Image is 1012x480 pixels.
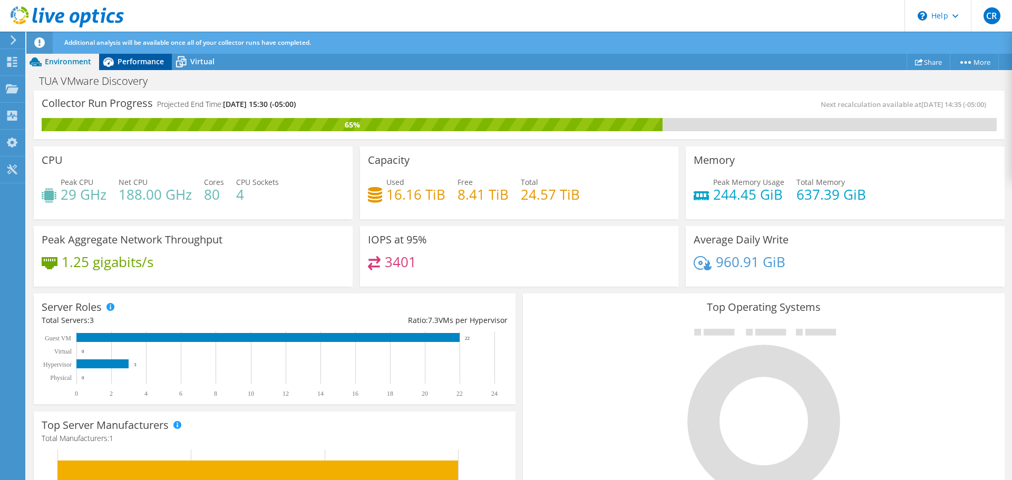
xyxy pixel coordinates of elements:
h4: 637.39 GiB [796,189,866,200]
h4: 29 GHz [61,189,106,200]
h3: Memory [694,154,735,166]
h4: 244.45 GiB [713,189,784,200]
span: Net CPU [119,177,148,187]
h4: 80 [204,189,224,200]
text: 22 [465,336,470,341]
span: Environment [45,56,91,66]
h4: 1.25 gigabits/s [62,256,153,268]
text: 8 [214,390,217,397]
h3: IOPS at 95% [368,234,427,246]
span: Peak CPU [61,177,93,187]
span: Free [458,177,473,187]
h1: TUA VMware Discovery [34,75,164,87]
text: 24 [491,390,498,397]
h3: CPU [42,154,63,166]
h4: 960.91 GiB [716,256,785,268]
h3: Server Roles [42,301,102,313]
div: Total Servers: [42,315,275,326]
div: 65% [42,119,663,131]
h3: Top Server Manufacturers [42,419,169,431]
text: 12 [283,390,289,397]
text: 2 [110,390,113,397]
span: Used [386,177,404,187]
h3: Capacity [368,154,410,166]
span: Virtual [190,56,215,66]
span: CPU Sockets [236,177,279,187]
text: 0 [75,390,78,397]
text: 0 [82,349,84,354]
text: 6 [179,390,182,397]
span: 7.3 [428,315,439,325]
text: Hypervisor [43,361,72,368]
a: Share [907,54,950,70]
a: More [950,54,999,70]
span: Peak Memory Usage [713,177,784,187]
text: 0 [82,375,84,380]
text: 10 [248,390,254,397]
span: Additional analysis will be available once all of your collector runs have completed. [64,38,311,47]
text: 14 [317,390,324,397]
text: 16 [352,390,358,397]
h4: 188.00 GHz [119,189,192,200]
text: 3 [134,362,137,367]
text: Guest VM [45,335,71,342]
span: Next recalculation available at [821,100,991,109]
span: Performance [118,56,164,66]
span: [DATE] 15:30 (-05:00) [223,99,296,109]
text: 22 [456,390,463,397]
h3: Peak Aggregate Network Throughput [42,234,222,246]
h4: 4 [236,189,279,200]
span: 3 [90,315,94,325]
svg: \n [918,11,927,21]
text: 4 [144,390,148,397]
text: 18 [387,390,393,397]
h4: 3401 [385,256,416,268]
text: 20 [422,390,428,397]
span: Total [521,177,538,187]
span: CR [984,7,1000,24]
span: Cores [204,177,224,187]
h3: Average Daily Write [694,234,789,246]
h4: 16.16 TiB [386,189,445,200]
h4: Total Manufacturers: [42,433,508,444]
span: 1 [109,433,113,443]
text: Virtual [54,348,72,355]
div: Ratio: VMs per Hypervisor [275,315,508,326]
text: Physical [50,374,72,381]
h3: Top Operating Systems [531,301,997,313]
span: [DATE] 14:35 (-05:00) [921,100,986,109]
span: Total Memory [796,177,845,187]
h4: 8.41 TiB [458,189,509,200]
h4: 24.57 TiB [521,189,580,200]
h4: Projected End Time: [157,99,296,110]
